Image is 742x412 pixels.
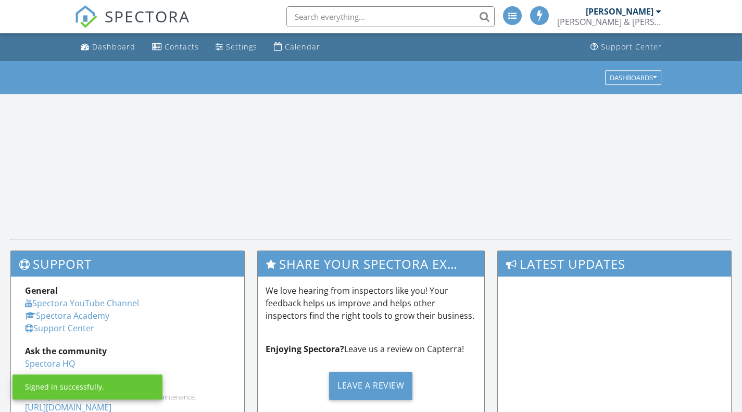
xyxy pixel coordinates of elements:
a: SPECTORA [74,14,190,36]
a: Leave a Review [266,364,477,408]
div: [PERSON_NAME] [586,6,653,17]
p: We love hearing from inspectors like you! Your feedback helps us improve and helps other inspecto... [266,284,477,322]
div: Dashboard [92,42,135,52]
div: Leave a Review [329,372,412,400]
a: Support Center [586,38,666,57]
div: Support Center [601,42,662,52]
strong: General [25,285,58,296]
a: Support Center [25,322,94,334]
a: Spectora Academy [25,310,109,321]
div: Contacts [165,42,199,52]
a: Spectora HQ [25,358,75,369]
div: Signed in successfully. [25,382,104,392]
div: Check system performance and scheduled maintenance. [25,393,230,401]
div: Ask the community [25,345,230,357]
strong: Enjoying Spectora? [266,343,344,355]
h3: Share Your Spectora Experience [258,251,485,277]
div: Dashboards [610,74,657,81]
a: Settings [211,38,261,57]
span: SPECTORA [105,5,190,27]
div: Bryan & Bryan Inspections [557,17,661,27]
p: Leave us a review on Capterra! [266,343,477,355]
a: Calendar [270,38,324,57]
img: The Best Home Inspection Software - Spectora [74,5,97,28]
a: Dashboard [77,38,140,57]
h3: Latest Updates [498,251,731,277]
div: Settings [226,42,257,52]
div: Calendar [285,42,320,52]
button: Dashboards [605,70,661,85]
a: Spectora YouTube Channel [25,297,139,309]
input: Search everything... [286,6,495,27]
a: Contacts [148,38,203,57]
h3: Support [11,251,244,277]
